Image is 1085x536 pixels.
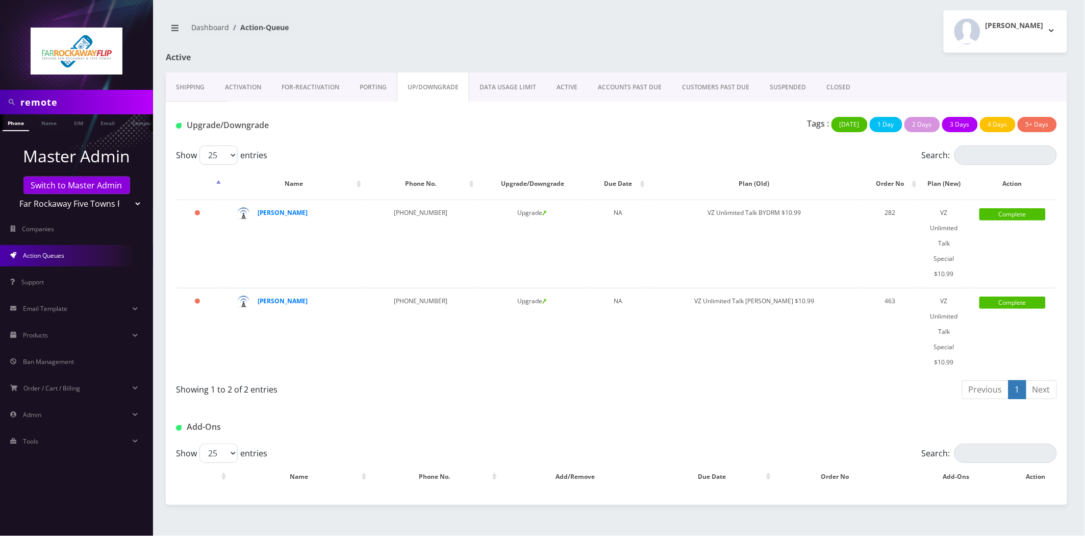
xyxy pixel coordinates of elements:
[215,72,271,102] a: Activation
[22,225,55,233] span: Companies
[477,200,589,287] td: Upgrade
[862,288,919,375] td: 463
[760,72,817,102] a: SUSPENDED
[904,117,940,132] button: 2 Days
[166,53,456,62] h1: Active
[546,72,588,102] a: ACTIVE
[69,114,88,130] a: SIM
[224,169,364,199] th: Name: activate to sort column ascending
[920,288,968,375] td: VZ Unlimited Talk Special $10.99
[23,304,67,313] span: Email Template
[944,10,1067,53] button: [PERSON_NAME]
[21,278,44,286] span: Support
[808,117,829,130] p: Tags :
[370,467,499,486] th: Phone No.
[590,200,647,287] td: NA
[862,169,919,199] th: Order No: activate to sort column ascending
[3,114,29,131] a: Phone
[230,467,369,486] th: Name
[1016,467,1056,486] th: Action
[477,288,589,375] td: Upgrade
[590,169,647,199] th: Due Date: activate to sort column ascending
[870,117,902,132] button: 1 Day
[258,297,308,305] a: [PERSON_NAME]
[962,380,1009,399] a: Previous
[20,92,150,112] input: Search in Company
[942,117,978,132] button: 3 Days
[271,72,349,102] a: FOR-REActivation
[954,145,1057,165] input: Search:
[258,208,308,217] a: [PERSON_NAME]
[191,22,229,32] a: Dashboard
[648,169,861,199] th: Plan (Old)
[897,467,1015,486] th: Add-Ons
[979,208,1046,221] a: Complete
[176,120,460,130] h1: Upgrade/Downgrade
[590,288,647,375] td: NA
[166,72,215,102] a: Shipping
[469,72,546,102] a: DATA USAGE LIMIT
[588,72,672,102] a: ACCOUNTS PAST DUE
[23,331,48,339] span: Products
[954,444,1057,463] input: Search:
[1008,380,1026,399] a: 1
[920,200,968,287] td: VZ Unlimited Talk Special $10.99
[922,145,1057,165] label: Search:
[365,288,476,375] td: [PHONE_NUMBER]
[1018,117,1057,132] button: 5+ Days
[23,437,38,446] span: Tools
[176,145,267,165] label: Show entries
[176,379,609,396] div: Showing 1 to 2 of 2 entries
[817,72,861,102] a: CLOSED
[648,288,861,375] td: VZ Unlimited Talk [PERSON_NAME] $10.99
[166,17,609,46] nav: breadcrumb
[648,200,861,287] td: VZ Unlimited Talk BYDRM $10.99
[986,21,1044,30] h2: [PERSON_NAME]
[23,251,64,260] span: Action Queues
[831,117,868,132] button: [DATE]
[672,72,760,102] a: CUSTOMERS PAST DUE
[500,467,650,486] th: Add/Remove
[365,200,476,287] td: [PHONE_NUMBER]
[176,444,267,463] label: Show entries
[349,72,397,102] a: PORTING
[199,444,238,463] select: Showentries
[127,114,161,130] a: Company
[176,422,460,432] h1: Add-Ons
[176,123,182,129] img: Upgrade/Downgrade
[95,114,120,130] a: Email
[31,28,122,75] img: Far Rockaway Five Towns Flip
[365,169,476,199] th: Phone No.: activate to sort column ascending
[199,145,238,165] select: Showentries
[980,117,1016,132] button: 4 Days
[23,357,74,366] span: Ban Management
[177,169,223,199] th: : activate to sort column descending
[979,297,1046,309] a: Complete
[24,384,81,393] span: Order / Cart / Billing
[922,444,1057,463] label: Search:
[23,177,130,194] a: Switch to Master Admin
[862,200,919,287] td: 282
[651,467,773,486] th: Due Date
[229,22,289,33] li: Action-Queue
[23,410,41,419] span: Admin
[920,169,968,199] th: Plan (New)
[969,169,1056,199] th: Action
[36,114,62,130] a: Name
[477,169,589,199] th: Upgrade/Downgrade
[397,72,469,102] a: UP/DOWNGRADE
[1026,380,1057,399] a: Next
[774,467,896,486] th: Order No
